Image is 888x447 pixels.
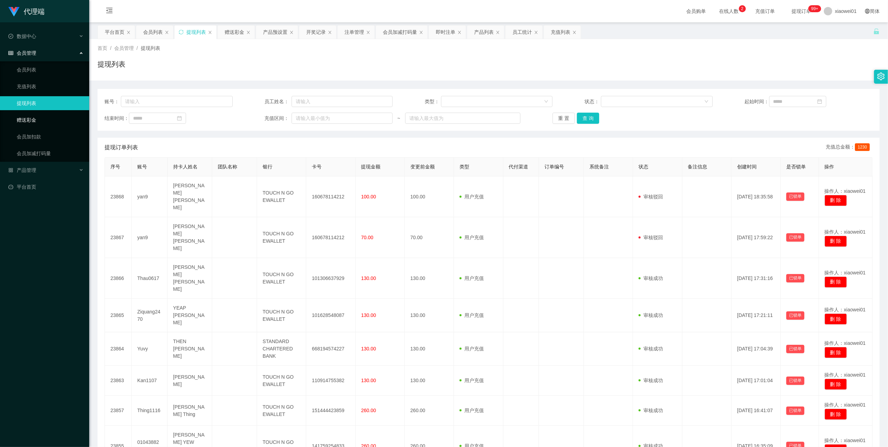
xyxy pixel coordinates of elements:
[457,30,462,35] i: 图标: close
[306,299,355,332] td: 101628548087
[732,217,781,258] td: [DATE] 17:59:22
[572,30,577,35] i: 图标: close
[168,332,213,366] td: THEN [PERSON_NAME]
[732,299,781,332] td: [DATE] 17:21:11
[873,28,880,35] i: 图标: unlock
[732,258,781,299] td: [DATE] 17:31:16
[110,45,111,51] span: /
[225,25,244,39] div: 赠送彩金
[17,79,84,93] a: 充值列表
[544,99,548,104] i: 图标: down
[105,176,132,217] td: 23868
[786,311,804,320] button: 已锁单
[865,9,870,14] i: 图标: global
[328,30,332,35] i: 图标: close
[121,96,233,107] input: 请输入
[553,113,575,124] button: 重 置
[509,164,528,169] span: 代付渠道
[8,168,13,173] i: 图标: appstore-o
[179,30,184,35] i: 图标: sync
[143,25,163,39] div: 会员列表
[704,99,709,104] i: 图标: down
[741,5,743,12] p: 2
[577,113,599,124] button: 查 询
[405,366,454,396] td: 130.00
[639,408,663,413] span: 审核成功
[17,96,84,110] a: 提现列表
[8,180,84,194] a: 图标: dashboard平台首页
[132,332,168,366] td: Yuvy
[132,258,168,299] td: Thau0617
[825,402,866,408] span: 操作人：xiaowei01
[393,115,405,122] span: ~
[786,192,804,201] button: 已锁单
[105,396,132,426] td: 23857
[877,73,885,80] i: 图标: setting
[825,164,834,169] span: 操作
[132,396,168,426] td: Thing1116
[17,130,84,144] a: 会员加扣款
[405,258,454,299] td: 130.00
[512,25,532,39] div: 员工统计
[137,164,147,169] span: 账号
[306,258,355,299] td: 101306637929
[8,7,20,17] img: logo.9652507e.png
[132,299,168,332] td: Ziquang2470
[361,312,376,318] span: 130.00
[786,377,804,385] button: 已锁单
[786,164,806,169] span: 是否锁单
[825,379,847,390] button: 删 除
[246,30,250,35] i: 图标: close
[306,332,355,366] td: 668194574227
[168,396,213,426] td: [PERSON_NAME] Thing
[306,217,355,258] td: 160678114212
[257,366,306,396] td: TOUCH N GO EWALLET
[405,332,454,366] td: 130.00
[132,176,168,217] td: yan9
[825,270,866,275] span: 操作人：xiaowei01
[105,98,121,105] span: 账号：
[825,229,866,235] span: 操作人：xiaowei01
[825,409,847,420] button: 删 除
[732,332,781,366] td: [DATE] 17:04:39
[126,30,131,35] i: 图标: close
[24,0,45,23] h1: 代理端
[825,347,847,358] button: 删 除
[460,235,484,240] span: 用户充值
[98,59,125,69] h1: 提现列表
[732,366,781,396] td: [DATE] 17:01:04
[168,217,213,258] td: [PERSON_NAME] [PERSON_NAME]
[809,5,821,12] sup: 1209
[168,299,213,332] td: YEAP [PERSON_NAME]
[177,116,182,121] i: 图标: calendar
[460,378,484,383] span: 用户充值
[639,378,663,383] span: 审核成功
[786,407,804,415] button: 已锁单
[141,45,160,51] span: 提现列表
[218,164,237,169] span: 团队名称
[551,25,570,39] div: 充值列表
[688,164,708,169] span: 备注信息
[639,312,663,318] span: 审核成功
[460,312,484,318] span: 用户充值
[8,8,45,14] a: 代理端
[17,63,84,77] a: 会员列表
[306,25,326,39] div: 开奖记录
[257,299,306,332] td: TOUCH N GO EWALLET
[105,366,132,396] td: 23863
[639,275,663,281] span: 审核成功
[534,30,538,35] i: 图标: close
[105,332,132,366] td: 23864
[817,99,822,104] i: 图标: calendar
[460,164,469,169] span: 类型
[345,25,364,39] div: 注单管理
[105,217,132,258] td: 23867
[716,9,742,14] span: 在线人数
[257,258,306,299] td: TOUCH N GO EWALLET
[264,115,291,122] span: 充值区间：
[825,276,847,288] button: 删 除
[132,217,168,258] td: yan9
[545,164,564,169] span: 订单编号
[105,115,129,122] span: 结束时间：
[361,346,376,351] span: 130.00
